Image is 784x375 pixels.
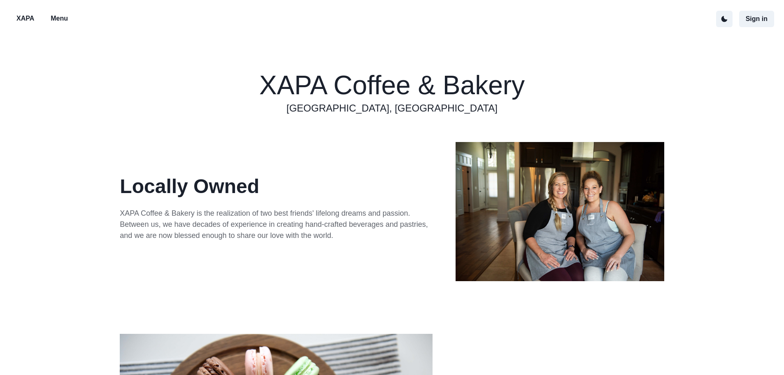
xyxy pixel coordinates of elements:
h1: XAPA Coffee & Bakery [259,70,525,101]
img: xapa owners [456,142,664,281]
p: Locally Owned [120,172,433,201]
button: Sign in [739,11,774,27]
p: XAPA Coffee & Bakery is the realization of two best friends' lifelong dreams and passion. Between... [120,208,433,241]
p: XAPA [16,14,34,23]
a: [GEOGRAPHIC_DATA], [GEOGRAPHIC_DATA] [286,101,498,116]
p: Menu [51,14,68,23]
button: active dark theme mode [716,11,733,27]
